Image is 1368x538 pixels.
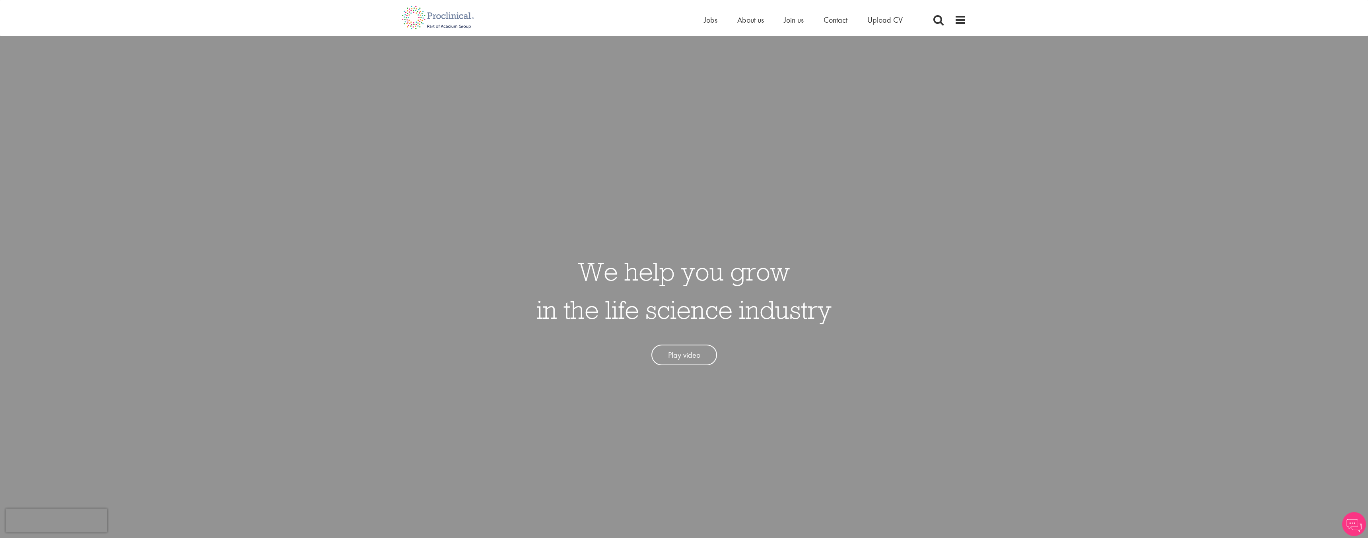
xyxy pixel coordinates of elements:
[824,15,847,25] a: Contact
[737,15,764,25] a: About us
[784,15,804,25] a: Join us
[704,15,717,25] a: Jobs
[867,15,903,25] a: Upload CV
[536,252,832,329] h1: We help you grow in the life science industry
[651,345,717,366] a: Play video
[1342,512,1366,536] img: Chatbot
